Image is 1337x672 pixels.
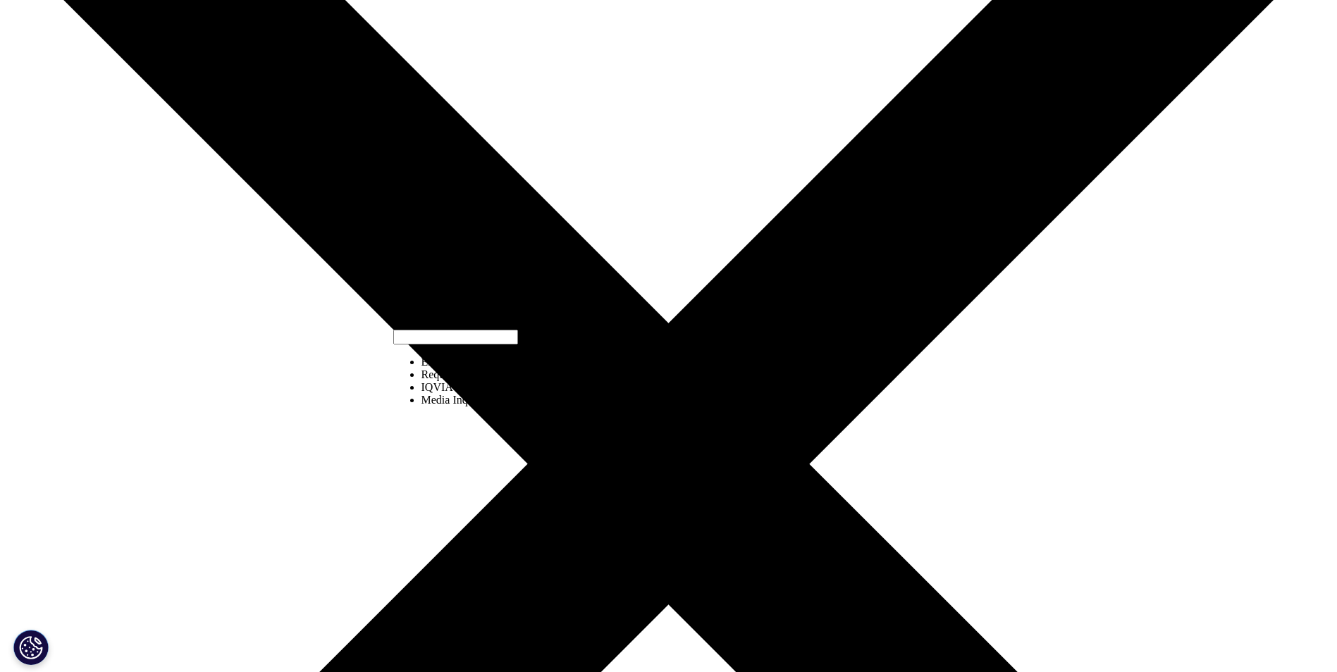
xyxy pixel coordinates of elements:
[13,630,49,665] button: Cookies Settings
[421,356,536,368] li: Email Us
[421,394,536,406] li: Media Inquiries
[421,381,536,394] li: IQVIA Institute Inquiries
[421,368,536,381] li: Request a Demo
